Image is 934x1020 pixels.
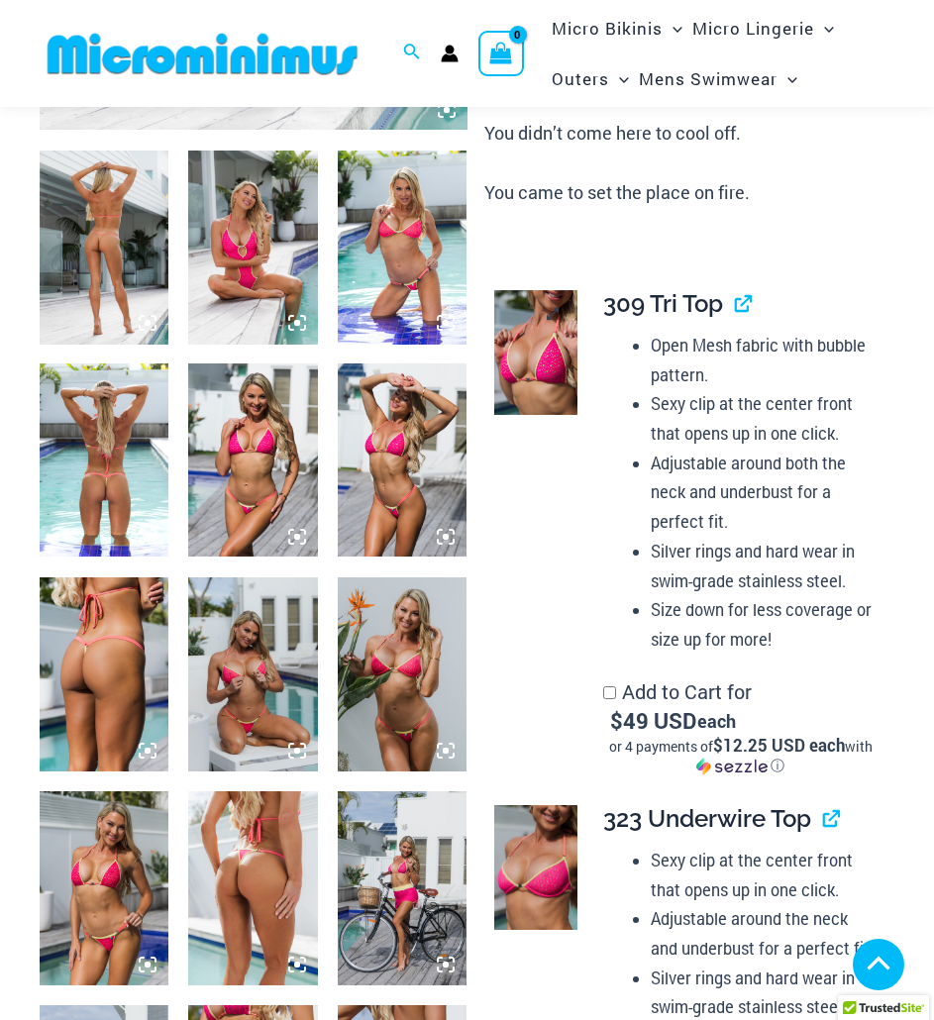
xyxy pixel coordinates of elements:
[552,53,609,104] span: Outers
[188,791,317,985] img: Bubble Mesh Highlight Pink 469 Thong
[547,3,687,53] a: Micro BikinisMenu ToggleMenu Toggle
[603,289,723,318] span: 309 Tri Top
[40,363,168,558] img: Bubble Mesh Highlight Pink 323 Top 421 Micro
[697,711,736,731] span: each
[639,53,778,104] span: Mens Swimwear
[651,846,878,904] li: Sexy clip at the center front that opens up in one click.
[494,290,577,415] img: Bubble Mesh Highlight Pink 309 Top
[778,53,797,104] span: Menu Toggle
[610,706,623,735] span: $
[40,791,168,985] img: Bubble Mesh Highlight Pink 309 Top 469 Thong
[651,449,878,537] li: Adjustable around both the neck and underbust for a perfect fit.
[651,389,878,448] li: Sexy clip at the center front that opens up in one click.
[692,3,814,53] span: Micro Lingerie
[40,151,168,345] img: Bubble Mesh Highlight Pink 819 One Piece
[651,595,878,654] li: Size down for less coverage or size up for more!
[188,363,317,558] img: Bubble Mesh Highlight Pink 309 Top 421 Micro
[478,31,524,76] a: View Shopping Cart, empty
[338,151,467,345] img: Bubble Mesh Highlight Pink 323 Top 421 Micro
[651,537,878,595] li: Silver rings and hard wear in swim-grade stainless steel.
[610,711,696,731] span: 49 USD
[634,53,802,104] a: Mens SwimwearMenu ToggleMenu Toggle
[40,577,168,771] img: Bubble Mesh Highlight Pink 421 Micro
[651,904,878,963] li: Adjustable around the neck and underbust for a perfect fit.
[547,53,634,104] a: OutersMenu ToggleMenu Toggle
[687,3,839,53] a: Micro LingerieMenu ToggleMenu Toggle
[696,758,768,775] img: Sezzle
[338,363,467,558] img: Bubble Mesh Highlight Pink 309 Top 421 Micro
[603,737,879,775] div: or 4 payments of with
[338,791,467,985] img: Bubble Mesh Highlight Pink 309 Top 5404 Skirt
[552,3,663,53] span: Micro Bikinis
[651,331,878,389] li: Open Mesh fabric with bubble pattern.
[603,737,879,775] div: or 4 payments of$12.25 USD eachwithSezzle Click to learn more about Sezzle
[663,3,682,53] span: Menu Toggle
[609,53,629,104] span: Menu Toggle
[188,151,317,345] img: Bubble Mesh Highlight Pink 819 One Piece
[814,3,834,53] span: Menu Toggle
[494,805,577,930] img: Bubble Mesh Highlight Pink 323 Top
[338,577,467,771] img: Bubble Mesh Highlight Pink 323 Top 469 Thong
[603,804,811,833] span: 323 Underwire Top
[40,32,365,76] img: MM SHOP LOGO FLAT
[603,686,616,699] input: Add to Cart for$49 USD eachor 4 payments of$12.25 USD eachwithSezzle Click to learn more about Se...
[603,678,879,775] label: Add to Cart for
[713,734,845,757] span: $12.25 USD each
[441,45,459,62] a: Account icon link
[403,41,421,66] a: Search icon link
[188,577,317,771] img: Bubble Mesh Highlight Pink 323 Top 469 Thong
